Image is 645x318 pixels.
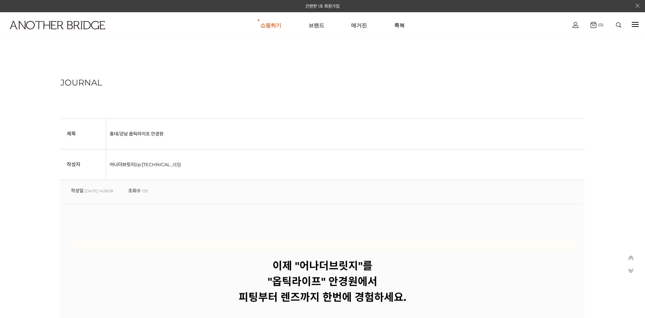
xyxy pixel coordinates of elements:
td: 어나더브릿지 [106,149,585,180]
strong: 이제 "어나더브릿지"를 "옵틱라이프" 안경원에서 피팅부터 렌즈까지 한번에 경험하세요. [239,259,406,304]
img: search [616,22,621,28]
a: 쇼핑하기 [260,13,281,38]
strong: 작성일 [71,188,84,193]
th: 제목 [60,119,106,149]
th: 작성자 [60,149,106,180]
a: logo [3,21,100,46]
font: JOURNAL [60,77,102,88]
a: 룩북 [394,13,405,38]
span: (ip:[TECHNICAL_ID]) [135,162,181,167]
td: 홍대/강남 옵틱라이프 안경원 [106,119,585,149]
img: cart [573,22,578,28]
a: 매거진 [351,13,367,38]
a: 브랜드 [309,13,324,38]
span: 129 [142,187,148,195]
img: logo [10,21,105,29]
a: (0) [590,22,603,28]
a: 간편한 1초 회원가입 [305,3,340,9]
img: cart [590,22,596,28]
span: (0) [596,22,603,27]
span: [DATE] 14:28:58 [85,187,113,195]
strong: 조회수 [128,188,141,193]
